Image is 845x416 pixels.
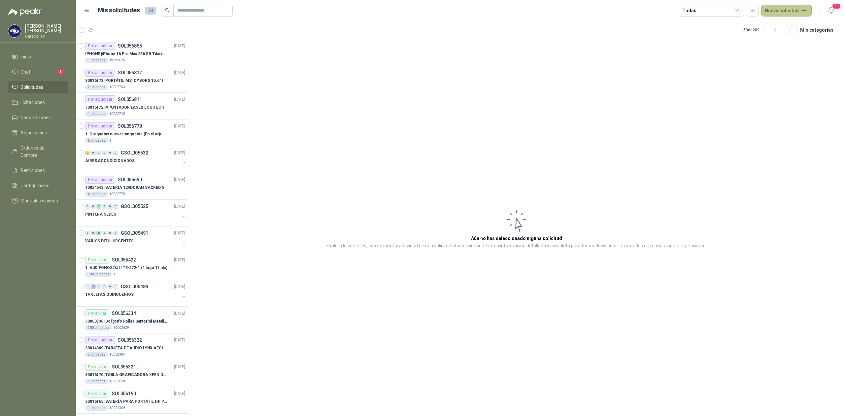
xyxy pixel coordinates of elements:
div: Por adjudicar [85,42,115,50]
div: Por enviar [85,309,109,317]
div: 0 [85,231,90,235]
a: Órdenes de Compra [8,142,68,161]
span: Solicitudes [20,84,43,91]
div: 0 [102,231,107,235]
img: Company Logo [8,25,21,37]
div: Por adjudicar [85,176,115,184]
div: 1 Unidades [85,58,108,63]
a: Negociaciones [8,111,68,124]
div: Por enviar [85,390,109,398]
p: 10002306 [109,405,125,411]
span: Órdenes de Compra [20,144,62,159]
div: 0 [91,231,96,235]
div: 0 [108,151,113,155]
p: [DATE] [174,177,185,183]
span: 20 [832,3,841,9]
a: Por adjudicarSOL056812[DATE] 30016173 |PORTÁTIL MSI CYBORG 15.6" INTEL I7 RAM 32GB - 1 TB / Nvidi... [76,66,188,93]
p: 1 | Chaquetas nuevas negocios (En el adjunto mas informacion) [85,131,167,137]
p: 30014349 | TARJETA DE AUDIO LYNX AES16E AES/EBU PCI [85,345,167,351]
a: Por enviarSOL056190[DATE] 30016165 |BATERÍA PARA PORTÁTIL HP PROBOOK 430 G81 Unidades10002306 [76,387,188,414]
p: SOL056422 [112,258,136,262]
p: GSOL005532 [121,151,148,155]
span: search [165,8,170,13]
img: Logo peakr [8,8,42,16]
span: Remisiones [20,167,45,174]
div: Todas [682,7,696,14]
p: SOL056334 [112,311,136,316]
p: 30016170 | TABLA GRAFICADORA XPEN DECO MINI 7 [85,372,167,378]
div: 0 [113,284,118,289]
div: 0 [91,204,96,209]
p: [PERSON_NAME] [PERSON_NAME] [25,24,68,33]
p: SOL056855 [118,44,142,48]
button: 20 [825,5,837,17]
p: GSOL005525 [121,204,148,209]
p: SOL056811 [118,97,142,102]
a: 0 0 2 0 0 0 GSOL005491[DATE] VARIOS DITU *URGENTES [85,229,186,250]
p: AIRES ACONDICIONADOS [85,158,135,164]
a: Solicitudes [8,81,68,93]
a: Por adjudicarSOL056322[DATE] 30014349 |TARJETA DE AUDIO LYNX AES16E AES/EBU PCI5 Unidades10002384 [76,333,188,360]
p: VARIOS DITU *URGENTES [85,238,133,244]
h3: Aún no has seleccionado niguna solicitud [471,235,562,242]
a: 0 0 2 0 0 0 GSOL005525[DATE] PINTURA SEDES [85,202,186,224]
p: SOL056321 [112,364,136,369]
a: Inicio [8,51,68,63]
p: [DATE] [174,257,185,263]
a: Por enviarSOL056321[DATE] 30016170 |TABLA GRAFICADORA XPEN DECO MINI 73 Unidades10002658 [76,360,188,387]
p: [DATE] [174,391,185,397]
p: PINTURA SEDES [85,211,116,218]
div: Por adjudicar [85,69,115,77]
p: 1 [109,138,111,143]
div: 0 [96,151,101,155]
a: Adjudicación [8,126,68,139]
p: [DATE] [174,310,185,317]
a: Por adjudicarSOL056690[DATE] 40024643 |BATERIA 12VDC9AH SACRED SUN BTSSP12-9HR6 Unidades10002775 [76,173,188,200]
div: 2 [96,204,101,209]
p: 10002743 [109,85,125,90]
div: 0 [102,204,107,209]
p: 19092025 [109,58,125,63]
div: 2 [96,231,101,235]
div: Por adjudicar [85,122,115,130]
div: 3 Unidades [85,379,108,384]
p: 10002629 [113,325,129,330]
p: 30016172 | APUNTADOR LÁSER LOGITECH R400 [85,104,167,111]
p: [DATE] [174,70,185,76]
div: 2 [85,151,90,155]
span: Negociaciones [20,114,51,121]
div: 0 [113,231,118,235]
p: 30016165 | BATERÍA PARA PORTÁTIL HP PROBOOK 430 G8 [85,399,167,405]
p: SOL056190 [112,391,136,396]
button: Nueva solicitud [761,5,812,17]
div: 0 [91,151,96,155]
div: Por enviar [85,363,109,371]
div: 0 [113,204,118,209]
p: Caracol TV [25,34,68,38]
a: Por adjudicarSOL056811[DATE] 30016172 |APUNTADOR LÁSER LOGITECH R4001 Unidades10002743 [76,93,188,120]
p: [DATE] [174,43,185,49]
a: 2 0 0 0 0 0 GSOL005532[DATE] AIRES ACONDICIONADOS [85,149,186,170]
a: Por adjudicarSOL056778[DATE] 1 |Chaquetas nuevas negocios (En el adjunto mas informacion)6 Unidades1 [76,120,188,146]
div: 2 [91,284,96,289]
p: [DATE] [174,150,185,156]
p: 1 [113,272,115,277]
p: 30016173 | PORTÁTIL MSI CYBORG 15.6" INTEL I7 RAM 32GB - 1 TB / Nvidia GeForce RTX 4050 [85,78,167,84]
a: Configuración [8,179,68,192]
a: Manuales y ayuda [8,194,68,207]
p: SOL056778 [118,124,142,128]
div: 1 Unidades [85,405,108,411]
span: Adjudicación [20,129,47,136]
div: 0 [108,231,113,235]
span: Configuración [20,182,50,189]
span: 73 [145,7,156,15]
div: 100 Unidades [85,272,112,277]
p: GSOL005489 [121,284,148,289]
div: Por enviar [85,256,109,264]
div: 1 - 50 de 209 [740,25,781,35]
div: Por adjudicar [85,336,115,344]
span: Inicio [20,53,31,60]
p: 10002743 [109,111,125,117]
div: 2 Unidades [85,85,108,90]
div: 0 [108,284,113,289]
